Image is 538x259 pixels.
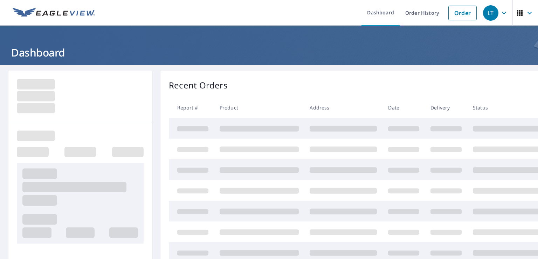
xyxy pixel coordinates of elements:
[13,8,95,18] img: EV Logo
[169,97,214,118] th: Report #
[425,97,467,118] th: Delivery
[304,97,382,118] th: Address
[448,6,477,20] a: Order
[8,45,530,60] h1: Dashboard
[382,97,425,118] th: Date
[169,79,228,92] p: Recent Orders
[214,97,304,118] th: Product
[483,5,498,21] div: LT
